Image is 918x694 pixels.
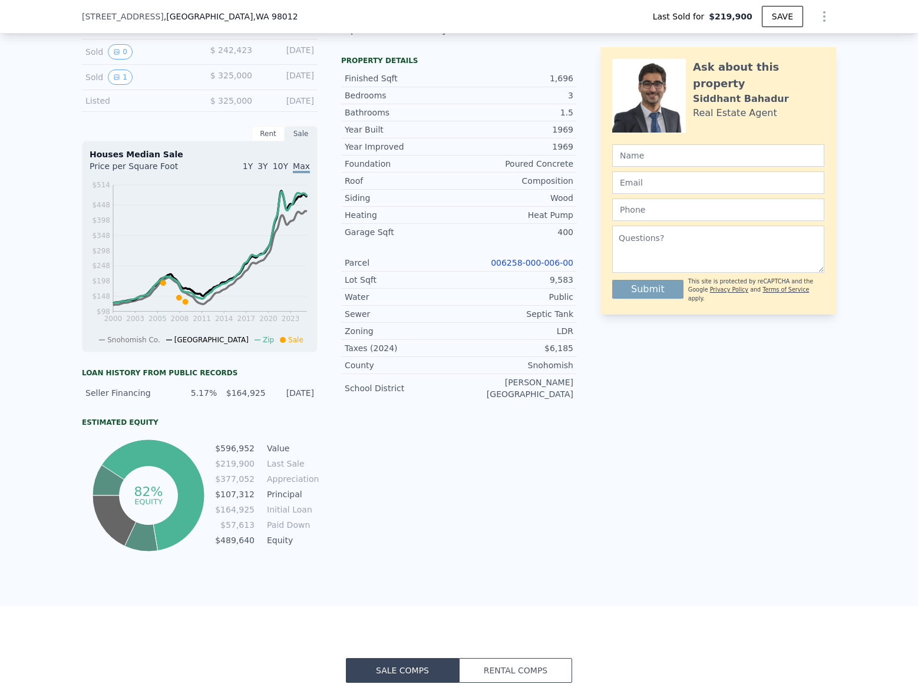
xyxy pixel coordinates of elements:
div: Year Built [345,124,459,136]
tspan: 2020 [259,315,278,323]
div: $6,185 [459,342,573,354]
div: Heat Pump [459,209,573,221]
button: Show Options [813,5,836,28]
tspan: equity [134,497,163,505]
span: 1Y [243,161,253,171]
td: $57,613 [214,518,255,531]
div: Zoning [345,325,459,337]
div: School District [345,382,459,394]
tspan: 2008 [171,315,189,323]
div: 1.5 [459,107,573,118]
span: $219,900 [709,11,752,22]
td: Equity [265,534,318,547]
td: Value [265,442,318,455]
div: Sold [85,44,190,60]
div: [PERSON_NAME][GEOGRAPHIC_DATA] [459,376,573,400]
div: 400 [459,226,573,238]
div: Siding [345,192,459,204]
div: Siddhant Bahadur [693,92,789,106]
input: Name [612,144,824,167]
span: , WA 98012 [253,12,298,21]
div: 3 [459,90,573,101]
td: Last Sale [265,457,318,470]
div: [DATE] [262,44,314,60]
span: [GEOGRAPHIC_DATA] [174,336,249,344]
tspan: 2014 [215,315,233,323]
span: 3Y [257,161,268,171]
div: $164,925 [224,387,265,399]
div: County [345,359,459,371]
tspan: 2023 [282,315,300,323]
div: Composition [459,175,573,187]
span: 10Y [273,161,288,171]
button: View historical data [108,70,133,85]
div: Septic Tank [459,308,573,320]
div: Roof [345,175,459,187]
div: Year Improved [345,141,459,153]
div: Seller Financing [85,387,169,399]
button: Submit [612,280,683,299]
tspan: $398 [92,216,110,224]
div: [DATE] [262,95,314,107]
button: Rental Comps [459,658,572,683]
div: Houses Median Sale [90,148,310,160]
button: View historical data [108,44,133,60]
td: $377,052 [214,472,255,485]
tspan: $248 [92,262,110,270]
div: Foundation [345,158,459,170]
div: Parcel [345,257,459,269]
div: Poured Concrete [459,158,573,170]
span: Snohomish Co. [107,336,160,344]
td: $489,640 [214,534,255,547]
span: $ 242,423 [210,45,252,55]
span: $ 325,000 [210,71,252,80]
td: $164,925 [214,503,255,516]
div: 1969 [459,124,573,136]
span: [STREET_ADDRESS] [82,11,164,22]
div: Lot Sqft [345,274,459,286]
div: 9,583 [459,274,573,286]
div: Sale [285,126,318,141]
div: 1,696 [459,72,573,84]
div: Ask about this property [693,59,824,92]
div: [DATE] [273,387,314,399]
td: $596,952 [214,442,255,455]
div: 1969 [459,141,573,153]
tspan: 2017 [237,315,256,323]
td: Appreciation [265,472,318,485]
span: Max [293,161,310,173]
td: $219,900 [214,457,255,470]
tspan: $148 [92,292,110,300]
span: $ 325,000 [210,96,252,105]
div: Taxes (2024) [345,342,459,354]
span: , [GEOGRAPHIC_DATA] [164,11,298,22]
div: Water [345,291,459,303]
tspan: $198 [92,277,110,285]
span: Zip [263,336,274,344]
div: Snohomish [459,359,573,371]
div: Wood [459,192,573,204]
tspan: $448 [92,201,110,209]
tspan: $514 [92,181,110,189]
a: Terms of Service [762,286,809,293]
div: Bathrooms [345,107,459,118]
div: Bedrooms [345,90,459,101]
div: Public [459,291,573,303]
div: Rent [252,126,285,141]
div: Loan history from public records [82,368,318,378]
td: Paid Down [265,518,318,531]
div: This site is protected by reCAPTCHA and the Google and apply. [688,277,824,303]
tspan: 2003 [126,315,144,323]
tspan: 2000 [104,315,123,323]
tspan: $298 [92,247,110,255]
div: Garage Sqft [345,226,459,238]
div: Heating [345,209,459,221]
div: Finished Sqft [345,72,459,84]
div: LDR [459,325,573,337]
button: SAVE [762,6,803,27]
tspan: 82% [134,484,163,499]
button: Sale Comps [346,658,459,683]
div: 5.17% [176,387,217,399]
div: Property details [341,56,577,65]
span: Sale [288,336,303,344]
